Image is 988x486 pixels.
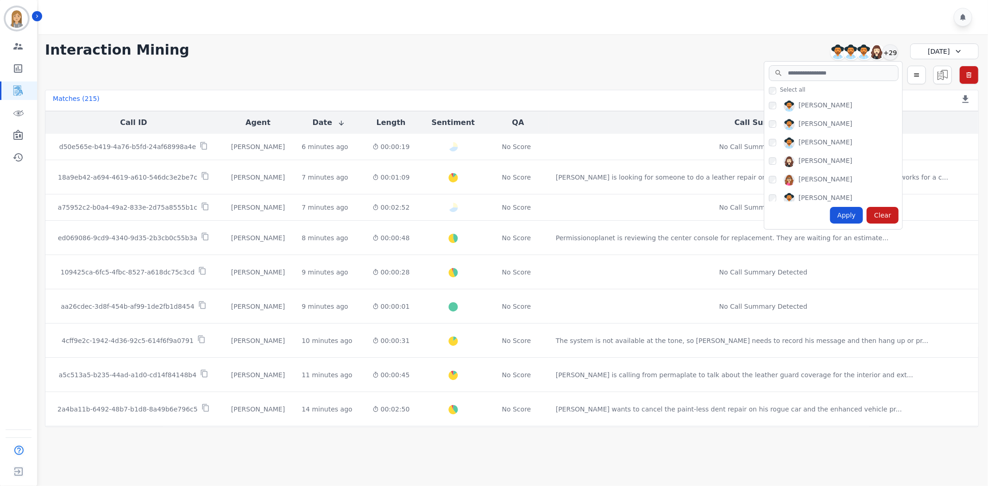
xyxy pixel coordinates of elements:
[371,233,411,243] div: 00:00:48
[302,336,352,345] div: 10 minutes ago
[371,173,411,182] div: 00:01:09
[371,268,411,277] div: 00:00:28
[53,94,100,107] div: Matches ( 215 )
[302,268,348,277] div: 9 minutes ago
[6,7,28,30] img: Bordered avatar
[556,302,971,311] div: No Call Summary Detected
[502,302,531,311] div: No Score
[229,203,287,212] div: [PERSON_NAME]
[882,44,898,60] div: +29
[556,268,971,277] div: No Call Summary Detected
[502,233,531,243] div: No Score
[799,137,852,149] div: [PERSON_NAME]
[556,203,971,212] div: No Call Summary Detected
[556,405,902,414] div: [PERSON_NAME] wants to cancel the paint-less dent repair on his rogue car and the enhanced vehicl...
[371,405,411,414] div: 00:02:50
[867,207,899,224] div: Clear
[245,117,271,128] button: Agent
[229,336,287,345] div: [PERSON_NAME]
[556,142,971,151] div: No Call Summary Detected
[735,117,792,128] button: Call Summary
[780,86,806,93] span: Select all
[302,233,348,243] div: 8 minutes ago
[58,233,197,243] p: ed069086-9cd9-4340-9d35-2b3cb0c55b3a
[556,233,889,243] div: Permissionoplanet is reviewing the center console for replacement. They are waiting for an estima...
[302,405,352,414] div: 14 minutes ago
[371,203,411,212] div: 00:02:52
[302,203,348,212] div: 7 minutes ago
[59,142,196,151] p: d50e565e-b419-4a76-b5fd-24af68998a4e
[799,174,852,186] div: [PERSON_NAME]
[502,405,531,414] div: No Score
[120,117,147,128] button: Call ID
[502,203,531,212] div: No Score
[556,336,928,345] div: The system is not available at the tone, so [PERSON_NAME] needs to record his message and then ha...
[302,173,348,182] div: 7 minutes ago
[432,117,475,128] button: Sentiment
[302,302,348,311] div: 9 minutes ago
[61,302,194,311] p: aa26cdec-3d8f-454b-af99-1de2fb1d8454
[371,302,411,311] div: 00:00:01
[302,142,348,151] div: 6 minutes ago
[371,336,411,345] div: 00:00:31
[229,173,287,182] div: [PERSON_NAME]
[58,203,197,212] p: a75952c2-b0a4-49a2-833e-2d75a8555b1c
[229,302,287,311] div: [PERSON_NAME]
[229,405,287,414] div: [PERSON_NAME]
[45,42,189,58] h1: Interaction Mining
[512,117,524,128] button: QA
[502,336,531,345] div: No Score
[229,142,287,151] div: [PERSON_NAME]
[371,142,411,151] div: 00:00:19
[502,142,531,151] div: No Score
[799,156,852,167] div: [PERSON_NAME]
[59,370,196,380] p: a5c513a5-b235-44ad-a1d0-cd14f84148b4
[830,207,863,224] div: Apply
[799,193,852,204] div: [PERSON_NAME]
[371,370,411,380] div: 00:00:45
[502,173,531,182] div: No Score
[556,173,948,182] div: [PERSON_NAME] is looking for someone to do a leather repair on a 2021 toyota tacoma. [PERSON_NAME...
[556,370,913,380] div: [PERSON_NAME] is calling from permaplate to talk about the leather guard coverage for the interio...
[229,268,287,277] div: [PERSON_NAME]
[502,370,531,380] div: No Score
[229,370,287,380] div: [PERSON_NAME]
[58,173,197,182] p: 18a9eb42-a694-4619-a610-546dc3e2be7c
[910,44,979,59] div: [DATE]
[313,117,346,128] button: Date
[57,405,198,414] p: 2a4ba11b-6492-48b7-b1d8-8a49b6e796c5
[377,117,406,128] button: Length
[502,268,531,277] div: No Score
[799,100,852,112] div: [PERSON_NAME]
[799,119,852,130] div: [PERSON_NAME]
[61,268,195,277] p: 109425ca-6fc5-4fbc-8527-a618dc75c3cd
[62,336,194,345] p: 4cff9e2c-1942-4d36-92c5-614f6f9a0791
[302,370,352,380] div: 11 minutes ago
[229,233,287,243] div: [PERSON_NAME]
